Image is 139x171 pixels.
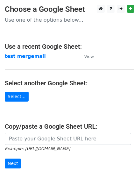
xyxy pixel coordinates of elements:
[5,146,70,151] small: Example: [URL][DOMAIN_NAME]
[78,53,94,59] a: View
[5,43,134,50] h4: Use a recent Google Sheet:
[5,79,134,87] h4: Select another Google Sheet:
[5,17,134,23] p: Use one of the options below...
[5,92,29,102] a: Select...
[5,159,21,168] input: Next
[84,54,94,59] small: View
[5,53,46,59] a: test mergemail
[5,133,131,145] input: Paste your Google Sheet URL here
[5,123,134,130] h4: Copy/paste a Google Sheet URL:
[5,5,134,14] h3: Choose a Google Sheet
